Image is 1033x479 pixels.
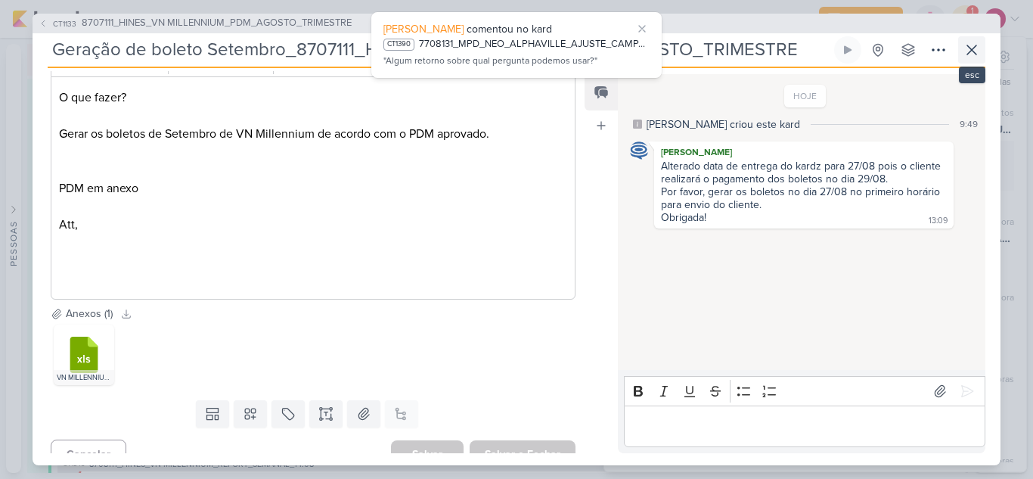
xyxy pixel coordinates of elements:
[66,306,113,322] div: Anexos (1)
[657,145,951,160] div: [PERSON_NAME]
[59,89,567,179] p: O que fazer? Gerar os boletos de Setembro de VN Millennium de acordo com o PDM aprovado.
[419,37,650,52] div: 7708131_MPD_NEO_ALPHAVILLE_AJUSTE_CAMPANHA
[59,179,567,234] p: PDM em anexo Att,
[647,117,800,132] div: [PERSON_NAME] criou este kard
[467,23,552,36] span: comentou no kard
[624,376,985,406] div: Editor toolbar
[630,142,648,160] img: Caroline Traven De Andrade
[51,440,126,469] button: Cancelar
[842,44,854,56] div: Ligar relógio
[383,54,650,69] div: "Algum retorno sobre qual pergunta podemos usar?"
[54,370,114,385] div: VN MILLENNIUM_Plano de Mídia_De [DATE] a [DATE] (2).xlsx
[959,67,985,83] div: esc
[383,39,414,51] div: CT1390
[929,215,948,227] div: 13:09
[48,36,831,64] input: Kard Sem Título
[661,185,947,211] div: Por favor, gerar os boletos no dia 27/08 no primeiro horário para envio do cliente.
[960,117,978,131] div: 9:49
[661,160,947,185] div: Alterado data de entrega do kardz para 27/08 pois o cliente realizará o pagamento dos boletos no ...
[383,23,464,36] span: [PERSON_NAME]
[624,406,985,447] div: Editor editing area: main
[51,76,575,300] div: Editor editing area: main
[661,211,706,224] div: Obrigada!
